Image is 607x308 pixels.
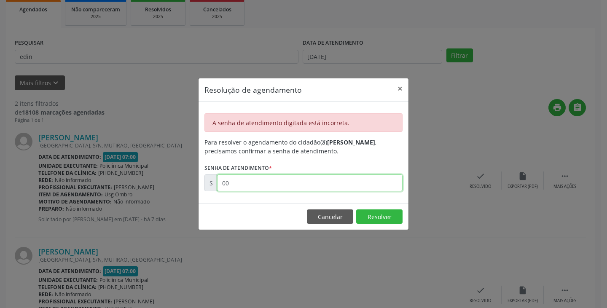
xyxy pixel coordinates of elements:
[204,84,302,95] h5: Resolução de agendamento
[356,209,403,224] button: Resolver
[204,138,403,155] div: Para resolver o agendamento do cidadão(ã) , precisamos confirmar a senha de atendimento.
[392,78,408,99] button: Close
[204,174,218,191] div: S
[204,113,403,132] div: A senha de atendimento digitada está incorreta.
[204,161,272,174] label: Senha de atendimento
[307,209,353,224] button: Cancelar
[327,138,375,146] b: [PERSON_NAME]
